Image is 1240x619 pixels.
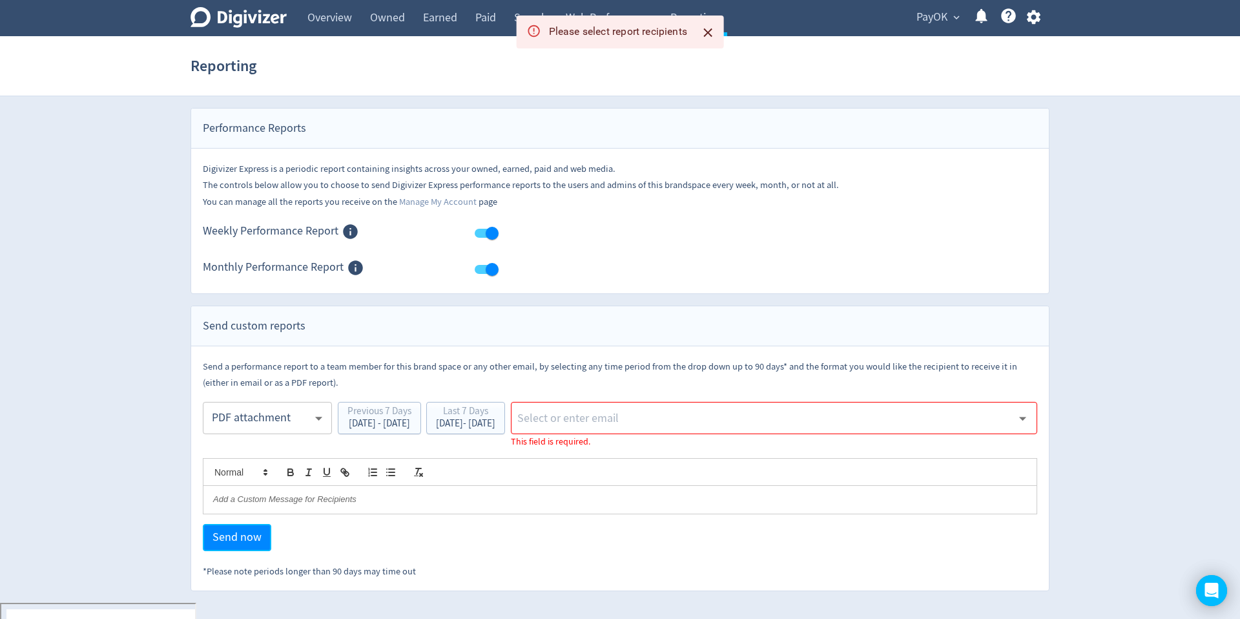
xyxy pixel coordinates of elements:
[338,402,421,434] button: Previous 7 Days[DATE] - [DATE]
[1196,575,1227,606] div: Open Intercom Messenger
[203,524,271,551] button: Send now
[203,361,1017,389] small: Send a performance report to a team member for this brand space or any other email, by selecting ...
[36,21,63,31] div: v 4.0.25
[21,21,31,31] img: logo_orange.svg
[21,34,31,44] img: website_grey.svg
[1013,408,1033,428] button: Open
[511,435,1037,448] div: This field is required.
[549,19,687,45] div: Please select report recipients
[203,259,344,277] span: Monthly Performance Report
[347,419,411,428] div: [DATE] - [DATE]
[203,565,416,578] small: *Please note periods longer than 90 days may time out
[203,179,839,191] small: The controls below allow you to choose to send Digivizer Express performance reports to the users...
[436,419,495,428] div: [DATE] - [DATE]
[191,109,1049,149] div: Performance Reports
[49,76,116,85] div: Domain Overview
[436,406,495,419] div: Last 7 Days
[203,196,497,208] small: You can manage all the reports you receive on the page
[399,196,477,208] a: Manage My Account
[203,163,615,175] small: Digivizer Express is a periodic report containing insights across your owned, earned, paid and we...
[347,406,411,419] div: Previous 7 Days
[212,532,262,543] span: Send now
[35,75,45,85] img: tab_domain_overview_orange.svg
[912,7,963,28] button: PayOK
[951,12,962,23] span: expand_more
[129,75,139,85] img: tab_keywords_by_traffic_grey.svg
[143,76,218,85] div: Keywords by Traffic
[347,259,364,277] svg: Members of this Brand Space can receive Monthly Performance Report via email when enabled
[426,402,505,434] button: Last 7 Days[DATE]- [DATE]
[697,22,719,43] button: Close
[34,34,142,44] div: Domain: [DOMAIN_NAME]
[203,223,338,240] span: Weekly Performance Report
[342,223,359,240] svg: Members of this Brand Space can receive Weekly Performance Report via email when enabled
[516,408,1012,428] input: Select or enter email
[191,306,1049,346] div: Send custom reports
[916,7,947,28] span: PayOK
[212,404,311,433] div: PDF attachment
[191,45,256,87] h1: Reporting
